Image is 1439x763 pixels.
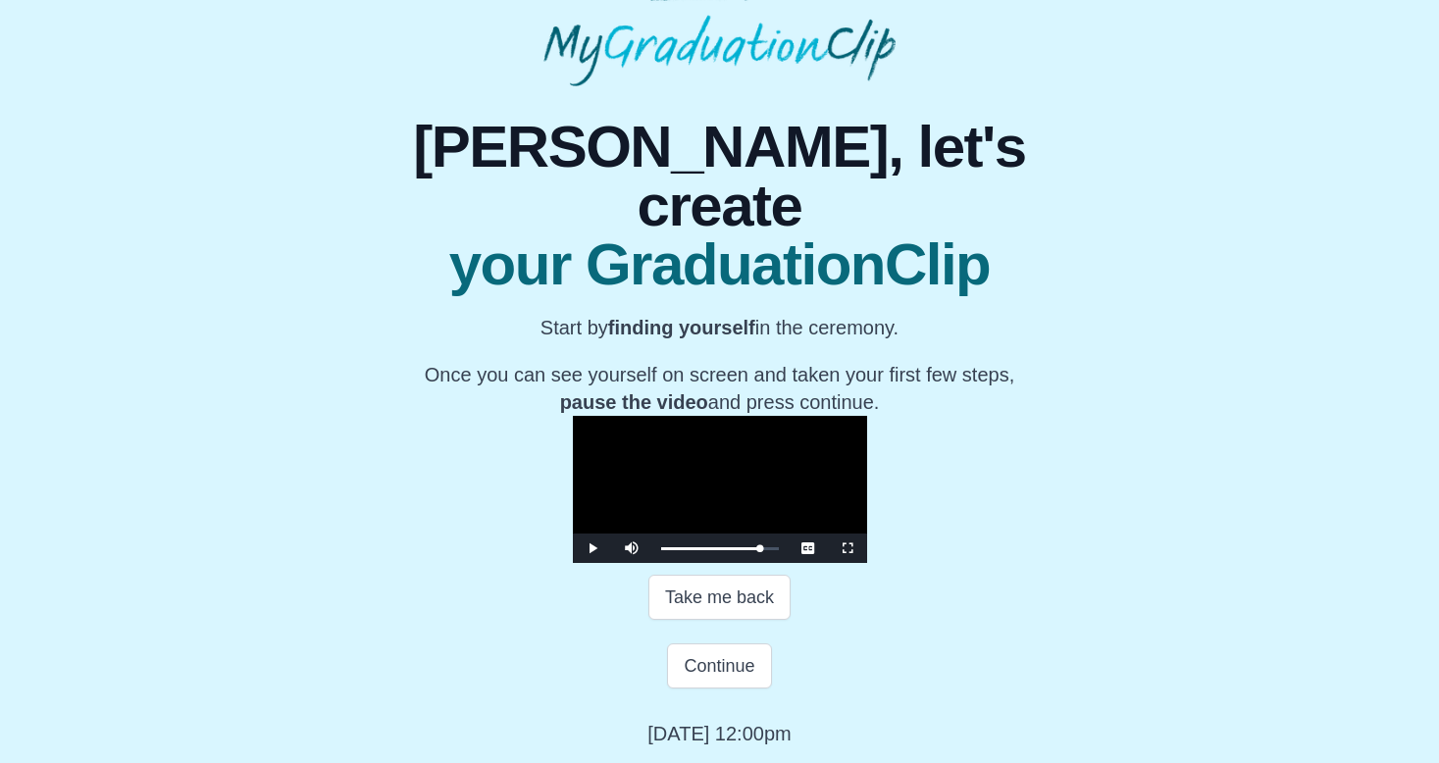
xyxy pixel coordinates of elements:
span: [PERSON_NAME], let's create [360,118,1080,235]
button: Fullscreen [828,534,867,563]
button: Continue [667,643,771,688]
div: Progress Bar [661,547,779,550]
button: Mute [612,534,651,563]
b: pause the video [560,391,708,413]
span: your GraduationClip [360,235,1080,294]
div: Video Player [573,416,867,563]
p: Start by in the ceremony. [360,314,1080,341]
p: Once you can see yourself on screen and taken your first few steps, and press continue. [360,361,1080,416]
button: Captions [789,534,828,563]
button: Take me back [648,575,791,620]
button: Play [573,534,612,563]
b: finding yourself [608,317,755,338]
p: [DATE] 12:00pm [647,720,791,747]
